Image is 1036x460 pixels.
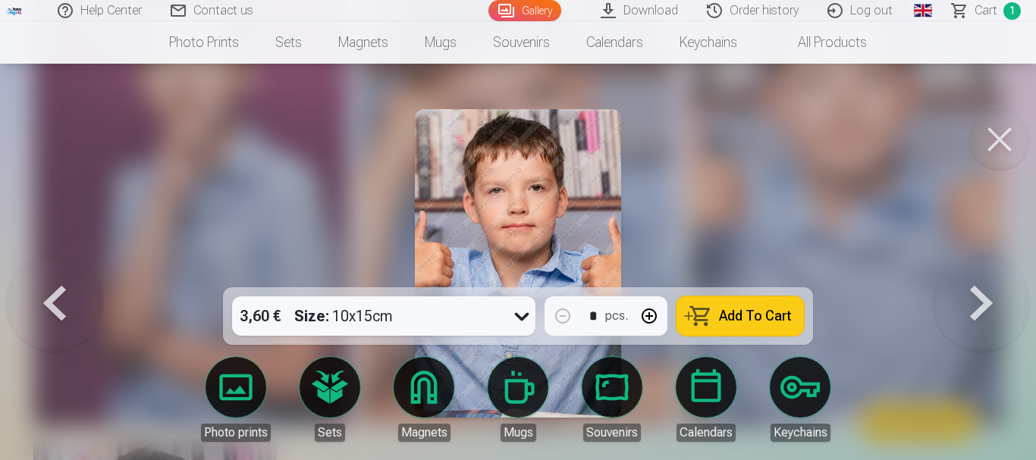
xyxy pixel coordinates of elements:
[661,21,755,64] a: Keychains
[6,6,23,15] img: /fa1
[476,357,560,442] a: Mugs
[232,296,288,336] div: 3,60 €
[570,357,655,442] a: Souvenirs
[381,357,466,442] a: Magnets
[719,309,792,323] span: Add To Cart
[257,21,320,64] a: Sets
[294,305,329,327] strong: Size :
[975,2,997,20] span: Сart
[501,424,536,442] div: Mugs
[320,21,407,64] a: Magnets
[193,357,278,442] a: Photo prints
[758,357,843,442] a: Keychains
[315,424,345,442] div: Sets
[583,424,641,442] div: Souvenirs
[605,307,628,325] div: pcs.
[664,357,749,442] a: Calendars
[771,424,830,442] div: Keychains
[677,424,736,442] div: Calendars
[201,424,271,442] div: Photo prints
[1003,2,1021,20] span: 1
[151,21,257,64] a: Photo prints
[398,424,451,442] div: Magnets
[407,21,475,64] a: Mugs
[755,21,885,64] a: All products
[294,296,393,336] div: 10x15cm
[677,296,804,336] button: Add To Cart
[287,357,372,442] a: Sets
[568,21,661,64] a: Calendars
[475,21,568,64] a: Souvenirs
